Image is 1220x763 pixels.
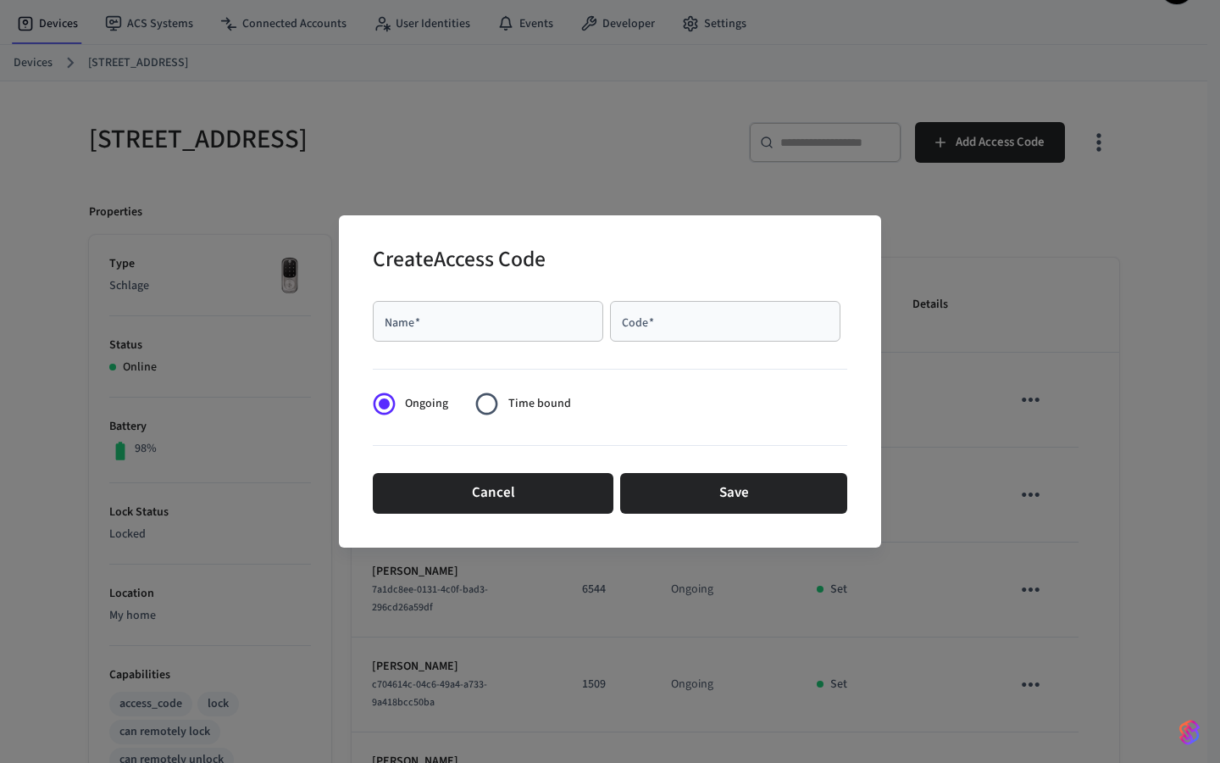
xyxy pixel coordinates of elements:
[373,236,546,287] h2: Create Access Code
[508,395,571,413] span: Time bound
[373,473,613,514] button: Cancel
[620,473,847,514] button: Save
[1179,719,1200,746] img: SeamLogoGradient.69752ec5.svg
[405,395,448,413] span: Ongoing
